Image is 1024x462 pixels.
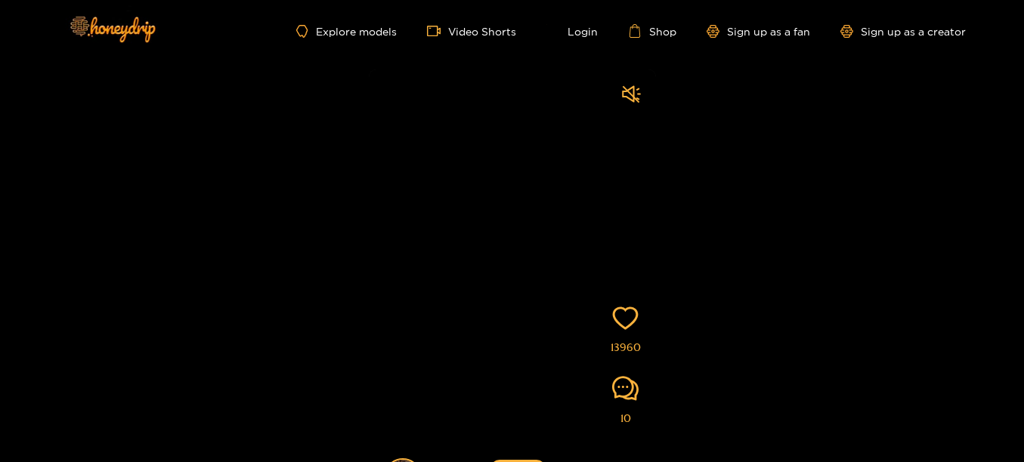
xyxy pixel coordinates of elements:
[612,305,639,331] span: heart
[427,24,516,38] a: Video Shorts
[622,85,641,103] span: sound
[427,24,448,38] span: video-camera
[620,410,631,427] span: 10
[628,24,676,38] a: Shop
[840,25,966,38] a: Sign up as a creator
[546,24,598,38] a: Login
[707,25,810,38] a: Sign up as a fan
[611,339,641,356] span: 13960
[612,375,639,402] span: comment
[296,25,396,38] a: Explore models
